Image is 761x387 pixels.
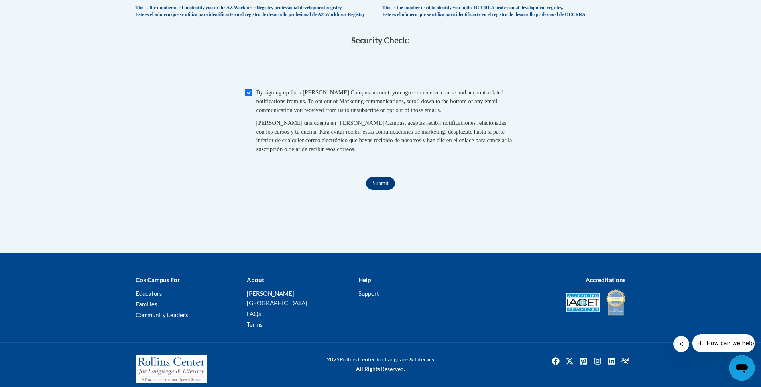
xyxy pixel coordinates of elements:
[136,5,379,18] div: This is the number used to identify you in the AZ Workforce Registry professional development reg...
[692,334,755,352] iframe: Message from company
[619,355,632,367] a: Facebook Group
[591,355,604,367] img: Instagram icon
[591,355,604,367] a: Instagram
[605,355,618,367] img: LinkedIn icon
[577,355,590,367] a: Pinterest
[586,276,626,283] b: Accreditations
[566,293,600,312] img: Accredited IACET® Provider
[136,301,157,308] a: Families
[247,321,263,328] a: Terms
[619,355,632,367] img: Facebook group icon
[383,5,626,18] div: This is the number used to identify you in the OCCRRA professional development registry. Este es ...
[136,276,180,283] b: Cox Campus For
[549,355,562,367] img: Facebook icon
[297,355,464,374] div: Rollins Center for Language & Literacy All Rights Reserved.
[256,120,512,152] span: [PERSON_NAME] una cuenta en [PERSON_NAME] Campus, aceptas recibir notificaciones relacionadas con...
[605,355,618,367] a: Linkedin
[358,290,379,297] a: Support
[606,289,626,316] img: IDA® Accredited
[136,290,162,297] a: Educators
[247,290,307,306] a: [PERSON_NAME][GEOGRAPHIC_DATA]
[5,6,65,12] span: Hi. How can we help?
[136,311,188,318] a: Community Leaders
[549,355,562,367] a: Facebook
[366,177,395,190] input: Submit
[358,276,371,283] b: Help
[563,355,576,367] img: Twitter icon
[247,276,264,283] b: About
[136,355,207,383] img: Rollins Center for Language & Literacy - A Program of the Atlanta Speech School
[563,355,576,367] a: Twitter
[729,355,755,381] iframe: Button to launch messaging window
[256,89,504,113] span: By signing up for a [PERSON_NAME] Campus account, you agree to receive course and account-related...
[320,53,441,84] iframe: reCAPTCHA
[327,356,340,363] span: 2025
[577,355,590,367] img: Pinterest icon
[673,336,689,352] iframe: Close message
[351,35,410,45] span: Security Check:
[247,310,261,317] a: FAQs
